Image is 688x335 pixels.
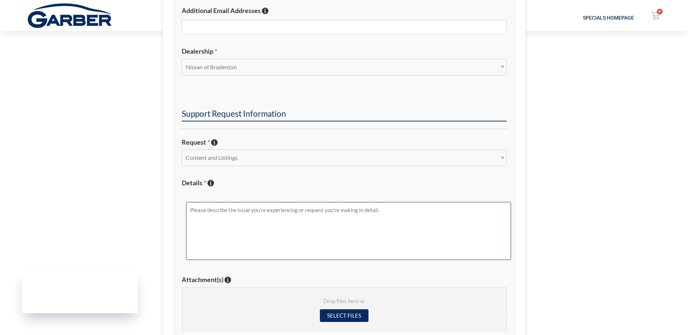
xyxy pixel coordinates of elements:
h2: Support Request Information [182,108,507,121]
input: Select files [320,309,368,322]
span: Drop files here or [191,296,498,306]
span: Details [182,179,206,187]
iframe: Garber Digital Marketing Status [22,272,138,313]
span: Additional Email Addresses [182,7,261,15]
span: Attachment(s) [182,276,223,284]
label: Dealership [182,47,507,55]
span: Request [182,138,210,146]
